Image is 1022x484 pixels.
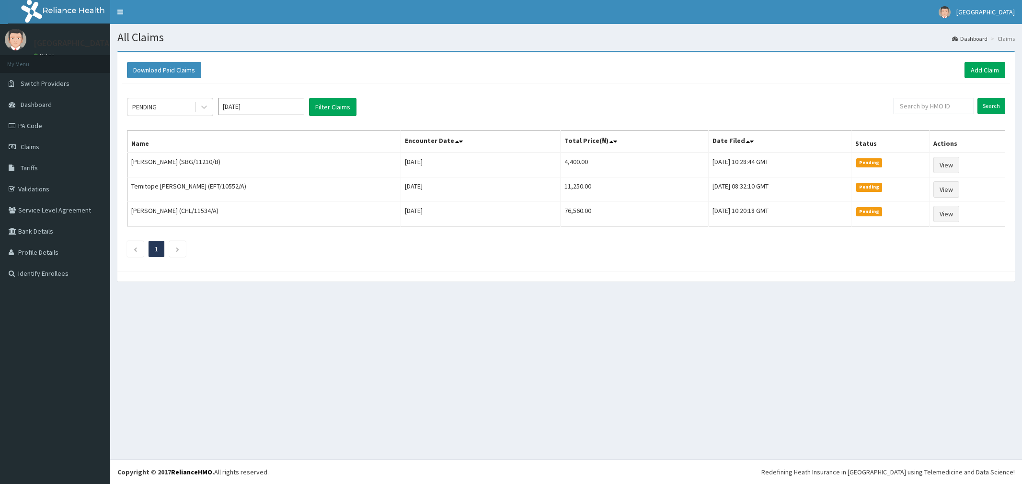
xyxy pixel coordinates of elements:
[21,100,52,109] span: Dashboard
[127,202,401,226] td: [PERSON_NAME] (CHL/11534/A)
[956,8,1015,16] span: [GEOGRAPHIC_DATA]
[127,177,401,202] td: Temitope [PERSON_NAME] (EFT/10552/A)
[401,131,560,153] th: Encounter Date
[401,202,560,226] td: [DATE]
[933,181,959,198] a: View
[127,153,401,177] td: [PERSON_NAME] (SBG/11210/B)
[561,202,709,226] td: 76,560.00
[117,468,214,476] strong: Copyright © 2017 .
[561,177,709,202] td: 11,250.00
[175,245,180,253] a: Next page
[709,131,851,153] th: Date Filed
[761,467,1015,477] div: Redefining Heath Insurance in [GEOGRAPHIC_DATA] using Telemedicine and Data Science!
[127,62,201,78] button: Download Paid Claims
[21,142,39,151] span: Claims
[856,207,883,216] span: Pending
[401,153,560,177] td: [DATE]
[110,460,1022,484] footer: All rights reserved.
[127,131,401,153] th: Name
[5,29,26,50] img: User Image
[171,468,212,476] a: RelianceHMO
[709,177,851,202] td: [DATE] 08:32:10 GMT
[34,52,57,59] a: Online
[856,158,883,167] span: Pending
[561,131,709,153] th: Total Price(₦)
[894,98,974,114] input: Search by HMO ID
[21,164,38,172] span: Tariffs
[933,206,959,222] a: View
[155,245,158,253] a: Page 1 is your current page
[988,35,1015,43] li: Claims
[132,102,157,112] div: PENDING
[933,157,959,173] a: View
[21,79,69,88] span: Switch Providers
[856,183,883,191] span: Pending
[939,6,951,18] img: User Image
[952,35,988,43] a: Dashboard
[851,131,930,153] th: Status
[133,245,138,253] a: Previous page
[965,62,1005,78] a: Add Claim
[401,177,560,202] td: [DATE]
[218,98,304,115] input: Select Month and Year
[709,202,851,226] td: [DATE] 10:20:18 GMT
[977,98,1005,114] input: Search
[117,31,1015,44] h1: All Claims
[309,98,356,116] button: Filter Claims
[34,39,113,47] p: [GEOGRAPHIC_DATA]
[930,131,1005,153] th: Actions
[709,153,851,177] td: [DATE] 10:28:44 GMT
[561,153,709,177] td: 4,400.00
